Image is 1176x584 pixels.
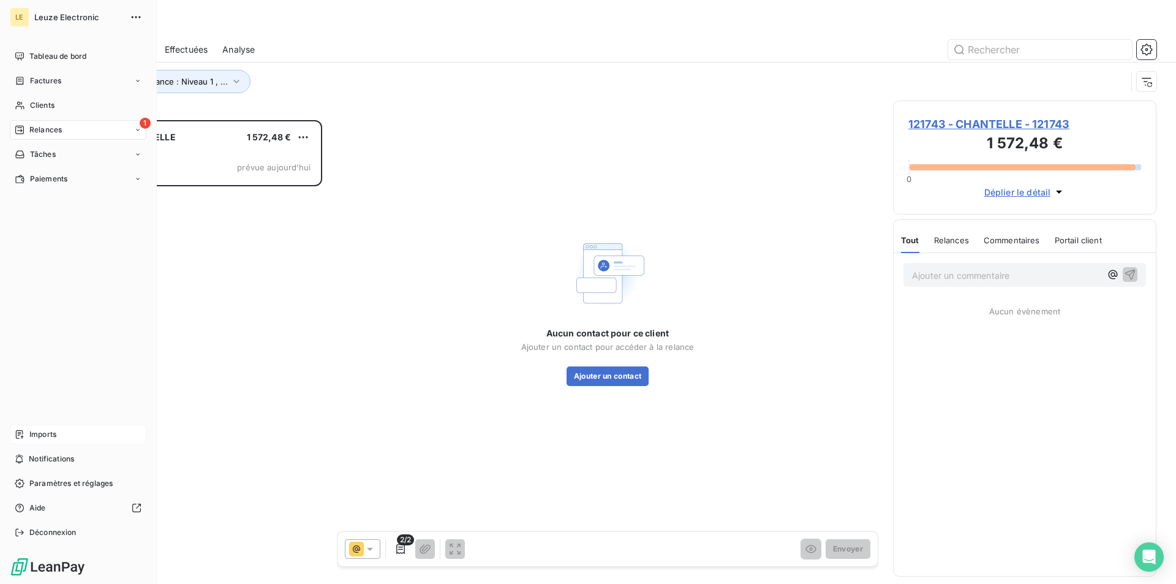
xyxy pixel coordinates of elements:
span: Ajouter un contact pour accéder à la relance [521,342,695,352]
h3: 1 572,48 € [908,132,1141,157]
div: LE [10,7,29,27]
span: Paiements [30,173,67,184]
span: Déplier le détail [984,186,1051,199]
span: Tâches [30,149,56,160]
span: Niveau de relance : Niveau 1 , ... [105,77,228,86]
span: Effectuées [165,44,208,56]
span: Aide [29,502,46,514]
div: grid [59,120,322,584]
span: Factures [30,75,61,86]
span: prévue aujourd’hui [237,162,311,172]
span: Aucun évènement [989,306,1060,316]
span: Imports [29,429,56,440]
span: Relances [29,124,62,135]
span: 1 572,48 € [247,132,292,142]
span: Tableau de bord [29,51,86,62]
span: Relances [934,235,969,245]
span: Clients [30,100,55,111]
a: Aide [10,498,146,518]
span: Portail client [1055,235,1102,245]
span: Leuze Electronic [34,12,123,22]
img: Empty state [568,234,647,313]
img: Logo LeanPay [10,557,86,577]
button: Déplier le détail [981,185,1069,199]
span: Commentaires [984,235,1040,245]
span: 121743 - CHANTELLE - 121743 [908,116,1141,132]
button: Niveau de relance : Niveau 1 , ... [87,70,251,93]
span: Tout [901,235,919,245]
input: Rechercher [948,40,1132,59]
span: Déconnexion [29,527,77,538]
div: Open Intercom Messenger [1134,542,1164,572]
span: Analyse [222,44,255,56]
span: Aucun contact pour ce client [546,327,669,339]
span: Notifications [29,453,74,465]
span: 0 [907,174,911,184]
span: Paramètres et réglages [29,478,113,489]
button: Ajouter un contact [567,366,649,386]
span: 1 [140,118,151,129]
span: 2/2 [397,534,414,545]
button: Envoyer [826,539,870,559]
